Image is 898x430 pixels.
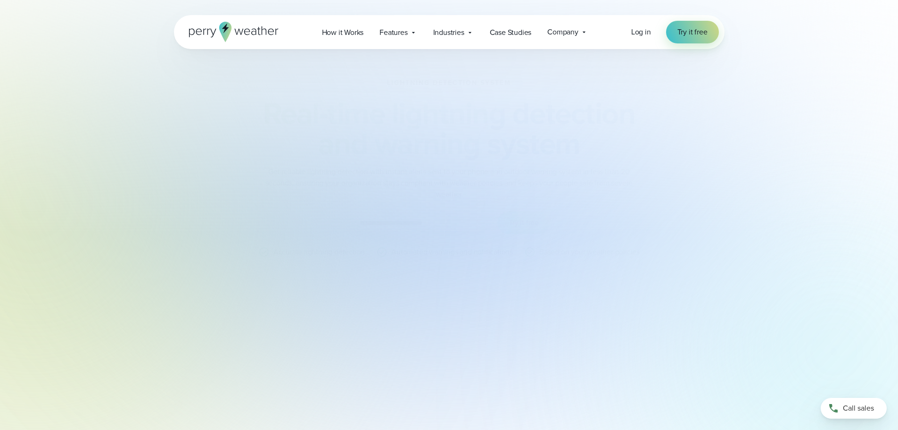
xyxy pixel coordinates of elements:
span: Company [547,26,578,38]
a: Case Studies [482,23,540,42]
span: Features [379,27,407,38]
a: How it Works [314,23,372,42]
span: Industries [433,27,464,38]
span: How it Works [322,27,364,38]
a: Try it free [666,21,719,43]
span: Log in [631,26,651,37]
a: Log in [631,26,651,38]
span: Try it free [677,26,708,38]
span: Call sales [843,403,874,414]
span: Case Studies [490,27,532,38]
a: Call sales [821,398,887,419]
